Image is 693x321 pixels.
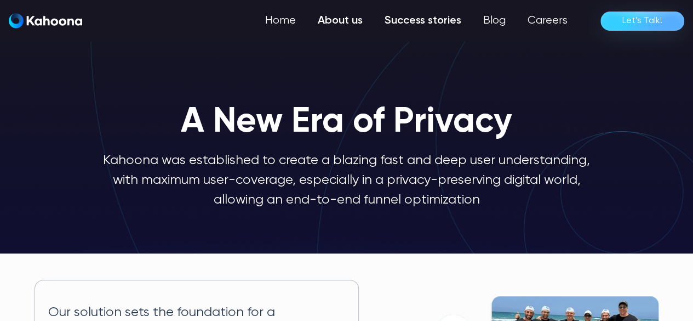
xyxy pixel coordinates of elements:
[101,150,592,210] p: Kahoona was established to create a blazing fast and deep user understanding, with maximum user-c...
[472,10,517,32] a: Blog
[517,10,579,32] a: Careers
[307,10,374,32] a: About us
[622,12,662,30] div: Let’s Talk!
[374,10,472,32] a: Success stories
[9,13,82,29] img: Kahoona logo white
[600,12,684,31] a: Let’s Talk!
[181,103,512,142] h1: A New Era of Privacy
[254,10,307,32] a: Home
[9,13,82,29] a: home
